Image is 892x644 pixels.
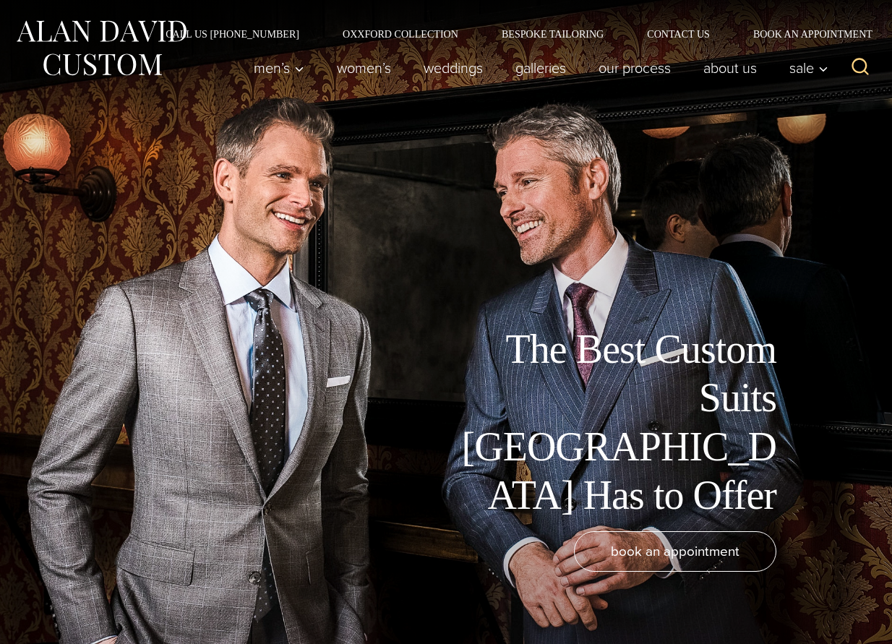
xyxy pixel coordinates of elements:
span: Men’s [254,61,304,75]
span: book an appointment [611,541,739,562]
a: Women’s [321,53,408,82]
a: Bespoke Tailoring [480,29,625,39]
a: weddings [408,53,499,82]
a: Book an Appointment [732,29,878,39]
a: book an appointment [574,531,776,572]
a: Call Us [PHONE_NUMBER] [144,29,321,39]
nav: Primary Navigation [238,53,836,82]
button: View Search Form [843,51,878,85]
a: About Us [687,53,773,82]
a: Contact Us [625,29,732,39]
img: Alan David Custom [14,16,188,80]
a: Galleries [499,53,583,82]
h1: The Best Custom Suits [GEOGRAPHIC_DATA] Has to Offer [451,325,776,520]
a: Oxxford Collection [321,29,480,39]
span: Sale [789,61,828,75]
nav: Secondary Navigation [144,29,878,39]
a: Our Process [583,53,687,82]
